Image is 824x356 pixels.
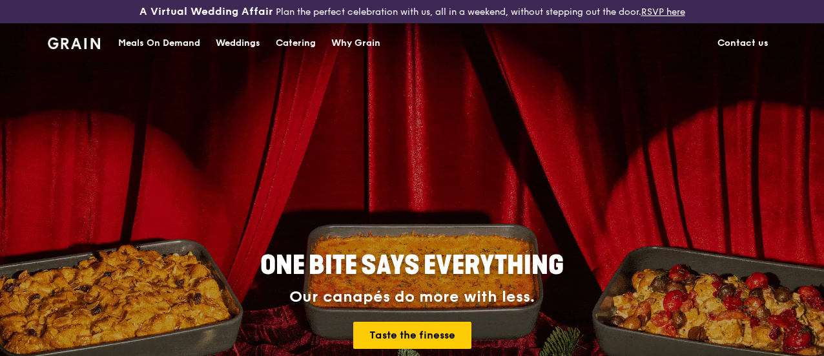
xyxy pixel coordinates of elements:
a: Taste the finesse [353,322,471,349]
a: Why Grain [324,24,388,63]
div: Our canapés do more with less. [180,288,644,306]
h3: A Virtual Wedding Affair [139,5,273,18]
a: Catering [268,24,324,63]
a: Weddings [208,24,268,63]
a: GrainGrain [48,23,100,61]
a: RSVP here [641,6,685,17]
div: Why Grain [331,24,380,63]
img: Grain [48,37,100,49]
a: Contact us [710,24,776,63]
div: Catering [276,24,316,63]
div: Plan the perfect celebration with us, all in a weekend, without stepping out the door. [138,5,687,18]
span: ONE BITE SAYS EVERYTHING [260,250,564,281]
div: Weddings [216,24,260,63]
div: Meals On Demand [118,24,200,63]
